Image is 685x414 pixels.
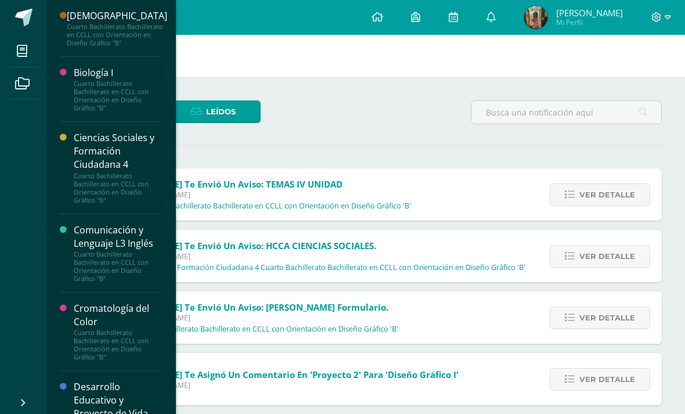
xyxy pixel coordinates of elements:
[471,101,661,124] input: Busca una notificación aquí
[165,100,261,123] a: Leídos
[113,240,376,251] span: [PERSON_NAME] te envió un aviso: HCCA CIENCIAS SOCIALES.
[556,17,623,27] span: Mi Perfil
[74,224,162,283] a: Comunicación y Lenguaje L3 InglésCuarto Bachillerato Bachillerato en CCLL con Orientación en Dise...
[67,23,167,47] div: Cuarto Bachillerato Bachillerato en CCLL con Orientación en Diseño Gráfico "B"
[67,9,167,47] a: [DEMOGRAPHIC_DATA]Cuarto Bachillerato Bachillerato en CCLL con Orientación en Diseño Gráfico "B"
[579,307,635,329] span: Ver detalle
[74,250,162,283] div: Cuarto Bachillerato Bachillerato en CCLL con Orientación en Diseño Gráfico "B"
[74,302,162,329] div: Cromatología del Color
[113,301,388,313] span: [PERSON_NAME] te envió un aviso: [PERSON_NAME] formulario.
[74,131,162,171] div: Ciencias Sociales y Formación Ciudadana 4
[113,263,525,272] p: Ciencias Sociales y Formación Ciudadana 4 Cuarto Bachillerato Bachillerato en CCLL con Orientació...
[113,325,398,334] p: Biblia Cuarto Bachillerato Bachillerato en CCLL con Orientación en Diseño Gráfico 'B'
[579,246,635,267] span: Ver detalle
[113,201,411,211] p: Biología I Cuarto Bachillerato Bachillerato en CCLL con Orientación en Diseño Gráfico 'B'
[524,6,547,29] img: f1fa2f27fd1c328a2a43e8cbfda09add.png
[113,369,459,380] span: [PERSON_NAME] te asignó un comentario en 'Proyecto 2' para 'Diseño Gráfico I'
[74,80,162,112] div: Cuarto Bachillerato Bachillerato en CCLL con Orientación en Diseño Gráfico "B"
[74,131,162,204] a: Ciencias Sociales y Formación Ciudadana 4Cuarto Bachillerato Bachillerato en CCLL con Orientación...
[556,7,623,19] span: [PERSON_NAME]
[74,172,162,204] div: Cuarto Bachillerato Bachillerato en CCLL con Orientación en Diseño Gráfico "B"
[113,251,525,261] span: [DATE][PERSON_NAME]
[74,66,162,112] a: Biología ICuarto Bachillerato Bachillerato en CCLL con Orientación en Diseño Gráfico "B"
[113,178,342,190] span: [PERSON_NAME] te envió un aviso: TEMAS IV UNIDAD
[113,380,459,390] span: [DATE][PERSON_NAME]
[74,224,162,250] div: Comunicación y Lenguaje L3 Inglés
[74,302,162,361] a: Cromatología del ColorCuarto Bachillerato Bachillerato en CCLL con Orientación en Diseño Gráfico "B"
[206,101,236,123] span: Leídos
[74,329,162,361] div: Cuarto Bachillerato Bachillerato en CCLL con Orientación en Diseño Gráfico "B"
[113,313,398,323] span: [DATE][PERSON_NAME]
[67,9,167,23] div: [DEMOGRAPHIC_DATA]
[579,369,635,390] span: Ver detalle
[74,66,162,80] div: Biología I
[579,184,635,206] span: Ver detalle
[113,190,411,200] span: [DATE][PERSON_NAME]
